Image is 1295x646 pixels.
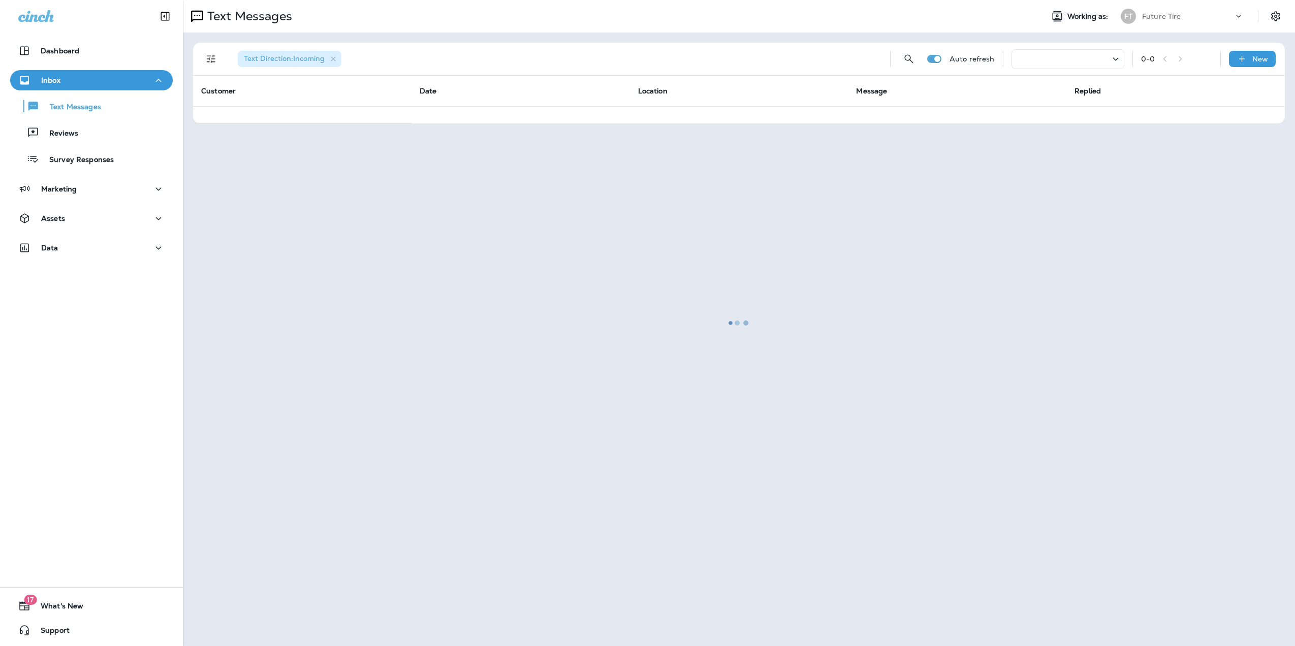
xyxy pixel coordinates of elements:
button: Dashboard [10,41,173,61]
p: Assets [41,214,65,222]
p: Marketing [41,185,77,193]
button: Assets [10,208,173,229]
span: Support [30,626,70,638]
button: Marketing [10,179,173,199]
span: 17 [24,595,37,605]
button: Text Messages [10,95,173,117]
p: Text Messages [40,103,101,112]
p: Inbox [41,76,60,84]
p: Reviews [39,129,78,139]
button: Inbox [10,70,173,90]
button: Reviews [10,122,173,143]
button: Data [10,238,173,258]
p: Dashboard [41,47,79,55]
button: 17What's New [10,596,173,616]
span: What's New [30,602,83,614]
button: Survey Responses [10,148,173,170]
p: Data [41,244,58,252]
button: Support [10,620,173,640]
button: Collapse Sidebar [151,6,179,26]
p: Survey Responses [39,155,114,165]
